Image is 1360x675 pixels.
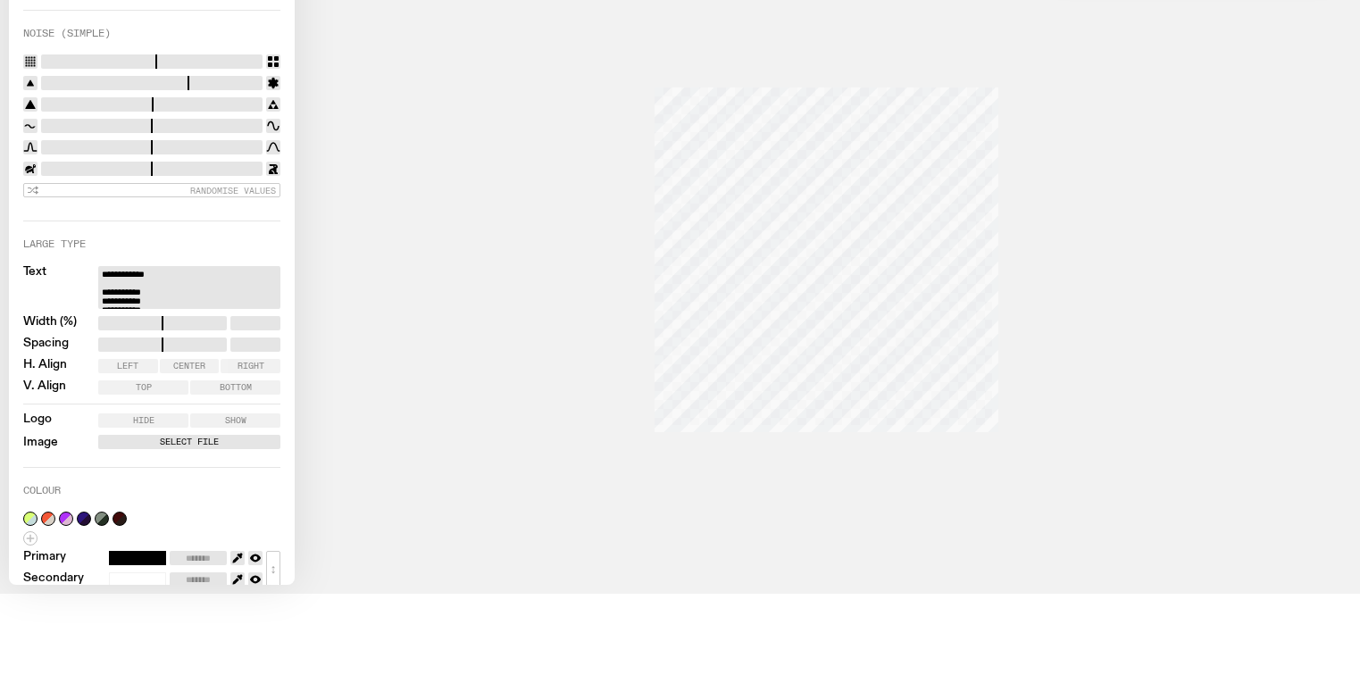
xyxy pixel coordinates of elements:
label: H. Align [23,359,67,373]
span: Show [225,416,246,425]
label: Select File [102,435,277,449]
label: Spacing [23,337,69,352]
label: Primary [23,551,66,565]
span: Hide [133,416,154,425]
span: Left [117,362,138,371]
label: Colour [23,486,61,496]
span: Top [136,383,152,392]
label: V. Align [23,380,66,395]
label: Noise (Simple) [23,29,111,38]
span: Right [238,362,264,371]
span: Bottom [220,383,252,392]
label: Image [23,437,58,448]
span: Randomise Values [190,186,276,196]
label: Text [23,266,46,309]
button: ↕ [266,551,280,587]
button: Randomise Values [23,183,280,197]
span: Center [173,362,205,371]
label: Logo [23,413,52,428]
label: Large Type [23,239,86,249]
label: Secondary [23,572,84,587]
label: Width (%) [23,316,77,330]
